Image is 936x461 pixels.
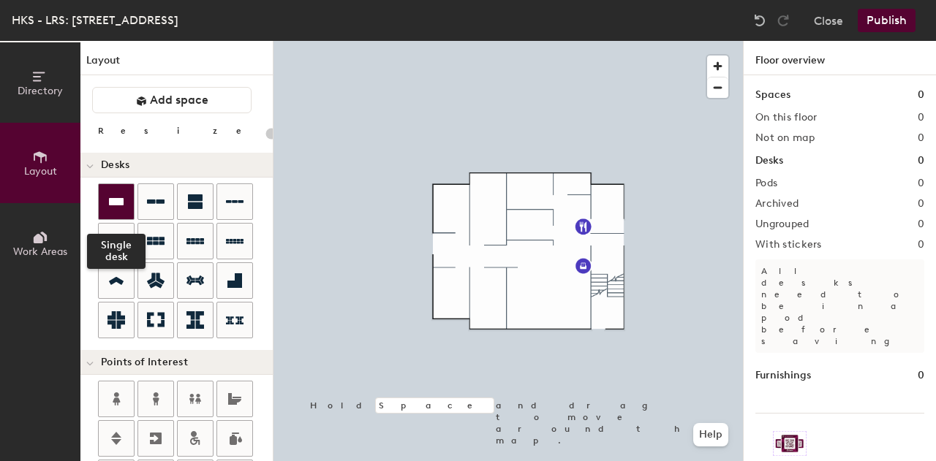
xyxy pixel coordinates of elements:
[776,13,790,28] img: Redo
[12,11,178,29] div: HKS - LRS: [STREET_ADDRESS]
[755,218,809,230] h2: Ungrouped
[918,239,924,251] h2: 0
[918,132,924,144] h2: 0
[744,41,936,75] h1: Floor overview
[755,153,783,169] h1: Desks
[755,239,822,251] h2: With stickers
[101,357,188,368] span: Points of Interest
[755,112,818,123] h2: On this floor
[98,183,135,220] button: Single desk
[918,87,924,103] h1: 0
[24,165,57,178] span: Layout
[98,125,260,137] div: Resize
[755,259,924,353] p: All desks need to be in a pod before saving
[80,53,273,75] h1: Layout
[92,87,252,113] button: Add space
[755,198,799,210] h2: Archived
[918,153,924,169] h1: 0
[918,178,924,189] h2: 0
[101,159,129,171] span: Desks
[150,93,208,107] span: Add space
[918,218,924,230] h2: 0
[752,13,767,28] img: Undo
[755,367,811,384] h1: Furnishings
[773,431,807,456] img: Sticker logo
[693,423,728,446] button: Help
[755,87,790,103] h1: Spaces
[13,245,67,258] span: Work Areas
[18,85,63,97] span: Directory
[918,112,924,123] h2: 0
[918,367,924,384] h1: 0
[755,178,777,189] h2: Pods
[814,9,843,32] button: Close
[918,198,924,210] h2: 0
[858,9,916,32] button: Publish
[755,132,815,144] h2: Not on map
